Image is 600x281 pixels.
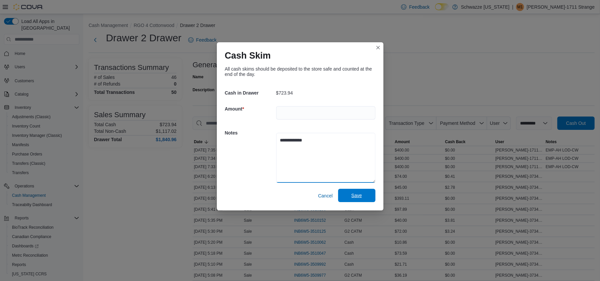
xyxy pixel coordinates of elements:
h1: Cash Skim [225,50,271,61]
h5: Notes [225,126,275,140]
span: Save [351,192,362,199]
h5: Amount [225,102,275,116]
button: Cancel [315,189,335,202]
p: $723.94 [276,90,293,96]
h5: Cash in Drawer [225,86,275,100]
button: Save [338,189,375,202]
button: Closes this modal window [374,44,382,52]
div: All cash skims should be deposited to the store safe and counted at the end of the day. [225,66,375,77]
span: Cancel [318,192,333,199]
